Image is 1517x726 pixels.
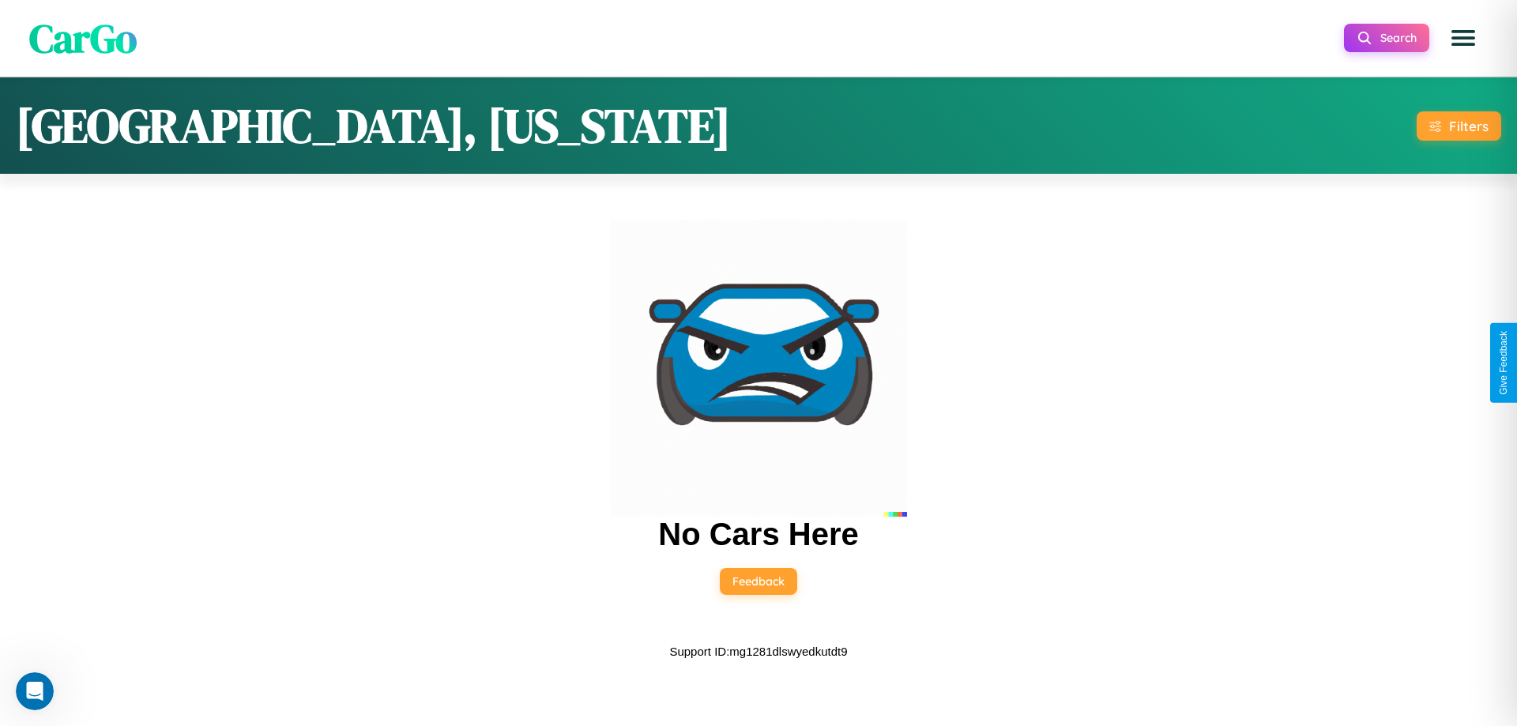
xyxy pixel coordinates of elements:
[1498,331,1509,395] div: Give Feedback
[610,220,907,517] img: car
[1417,111,1501,141] button: Filters
[669,641,847,662] p: Support ID: mg1281dlswyedkutdt9
[1441,16,1485,60] button: Open menu
[658,517,858,552] h2: No Cars Here
[720,568,797,595] button: Feedback
[16,93,731,158] h1: [GEOGRAPHIC_DATA], [US_STATE]
[16,672,54,710] iframe: Intercom live chat
[1344,24,1429,52] button: Search
[29,10,137,65] span: CarGo
[1380,31,1417,45] span: Search
[1449,118,1489,134] div: Filters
